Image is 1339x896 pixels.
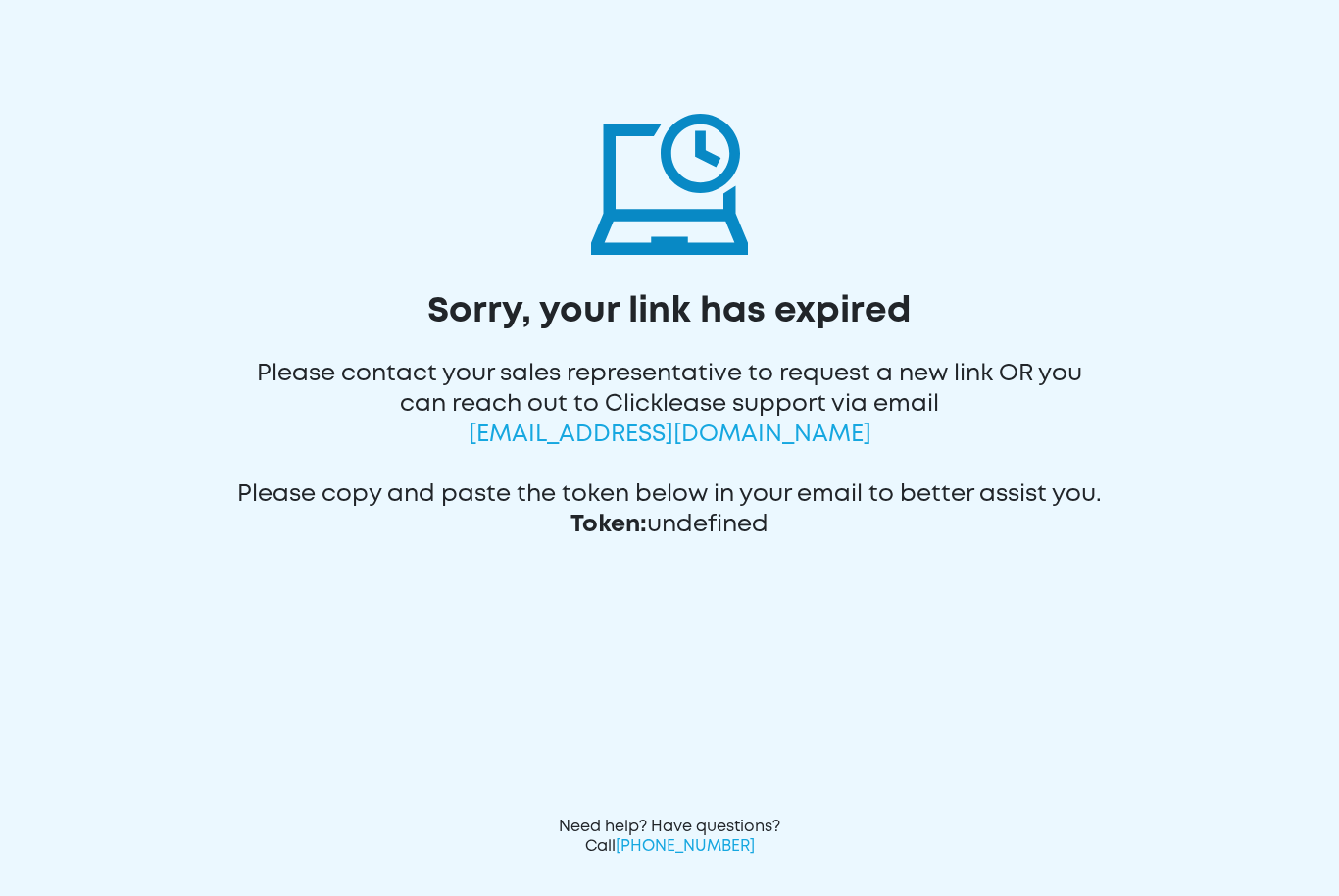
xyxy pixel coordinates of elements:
span: [EMAIL_ADDRESS][DOMAIN_NAME] [469,424,871,445]
div: Please copy and paste the token below in your email to better assist you. undefined [236,455,1104,545]
img: invalid-token-icon.svg [591,98,748,255]
div: Need help? Have questions? Call [552,818,787,857]
div: Please contact your sales representative to request a new link OR you can reach out to Clicklease... [236,334,1104,455]
span: Token: [570,515,647,535]
span: [PHONE_NUMBER] [616,839,755,854]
